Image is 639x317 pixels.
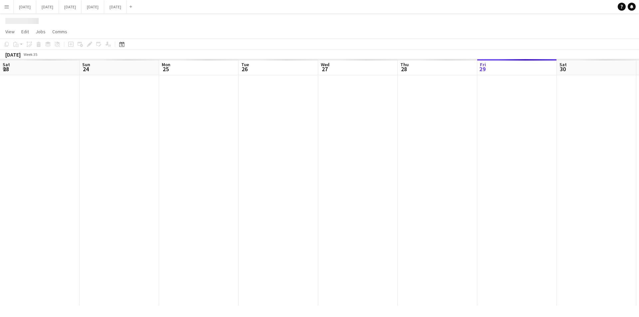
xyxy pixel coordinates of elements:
[162,62,170,68] span: Mon
[104,0,127,13] button: [DATE]
[3,62,10,68] span: Sat
[3,27,17,36] a: View
[33,27,48,36] a: Jobs
[399,65,409,73] span: 28
[2,65,10,73] span: 23
[81,65,90,73] span: 24
[5,51,21,58] div: [DATE]
[50,27,70,36] a: Comms
[82,62,90,68] span: Sun
[36,29,46,35] span: Jobs
[400,62,409,68] span: Thu
[321,62,329,68] span: Wed
[36,0,59,13] button: [DATE]
[480,62,486,68] span: Fri
[5,29,15,35] span: View
[241,62,249,68] span: Tue
[558,65,567,73] span: 30
[19,27,32,36] a: Edit
[82,0,104,13] button: [DATE]
[479,65,486,73] span: 29
[559,62,567,68] span: Sat
[320,65,329,73] span: 27
[21,29,29,35] span: Edit
[14,0,36,13] button: [DATE]
[161,65,170,73] span: 25
[240,65,249,73] span: 26
[22,52,39,57] span: Week 35
[59,0,82,13] button: [DATE]
[52,29,67,35] span: Comms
